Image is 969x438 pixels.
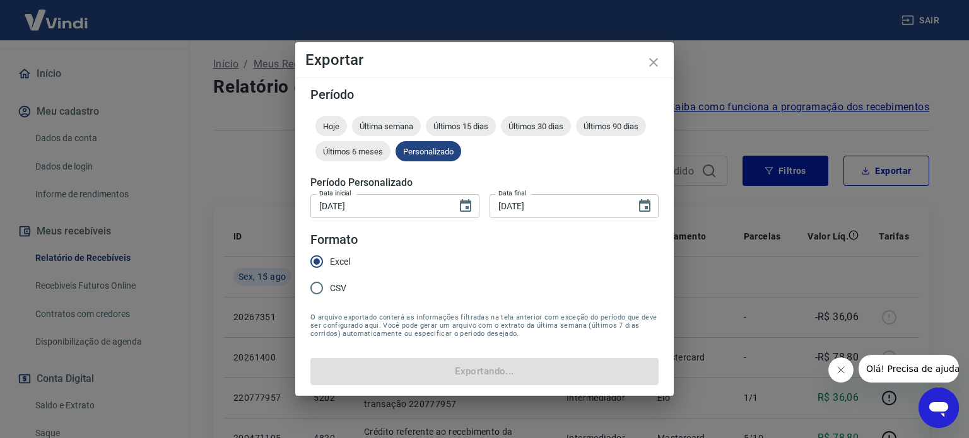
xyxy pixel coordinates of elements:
[352,116,421,136] div: Última semana
[330,282,346,295] span: CSV
[315,147,391,156] span: Últimos 6 meses
[319,188,351,198] label: Data inicial
[426,116,496,136] div: Últimos 15 dias
[426,122,496,131] span: Últimos 15 dias
[310,313,659,338] span: O arquivo exportado conterá as informações filtradas na tela anterior com exceção do período que ...
[310,231,358,249] legend: Formato
[396,141,461,161] div: Personalizado
[315,116,347,136] div: Hoje
[315,141,391,161] div: Últimos 6 meses
[576,116,646,136] div: Últimos 90 dias
[498,188,527,198] label: Data final
[490,194,627,217] input: DD/MM/YYYY
[919,388,959,428] iframe: Botão para abrir a janela de mensagens
[352,122,421,131] span: Última semana
[8,9,106,19] span: Olá! Precisa de ajuda?
[453,193,478,219] button: Choose date, selected date is 16 de jul de 2025
[315,122,347,131] span: Hoje
[859,355,959,383] iframe: Mensagem da empresa
[330,255,350,268] span: Excel
[501,122,571,131] span: Últimos 30 dias
[638,47,669,78] button: close
[576,122,646,131] span: Últimos 90 dias
[396,147,461,156] span: Personalizado
[828,357,854,383] iframe: Fechar mensagem
[310,88,659,101] h5: Período
[310,194,448,217] input: DD/MM/YYYY
[310,176,659,189] h5: Período Personalizado
[305,52,664,67] h4: Exportar
[632,193,657,219] button: Choose date, selected date is 15 de ago de 2025
[501,116,571,136] div: Últimos 30 dias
